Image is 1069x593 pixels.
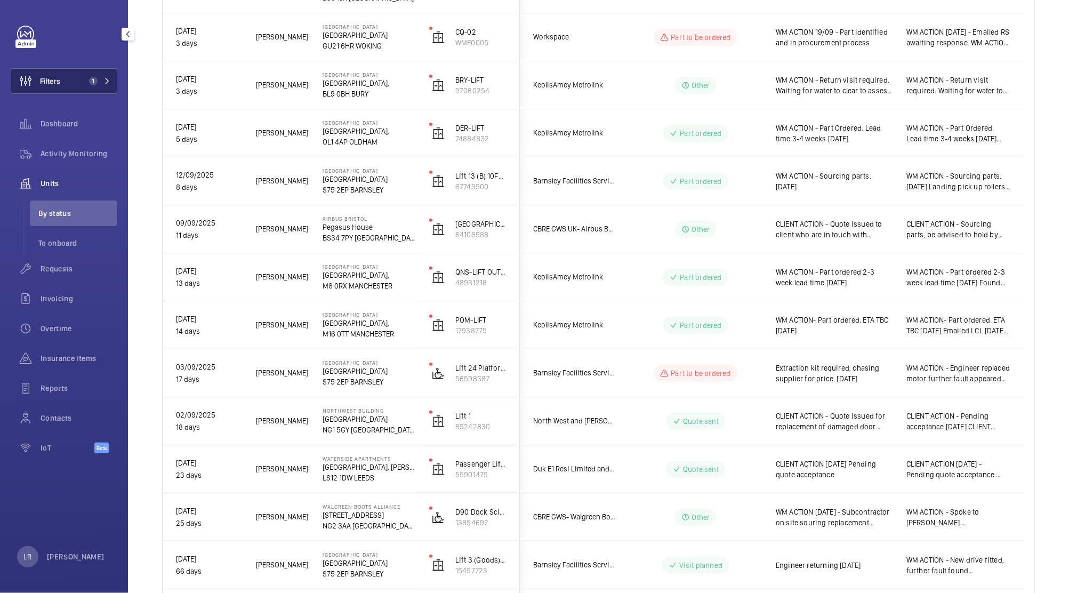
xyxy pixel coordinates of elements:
p: M8 0RX MANCHESTER [323,281,415,291]
span: Engineer returning [DATE] [776,560,893,571]
span: Extraction kit required, chasing supplier for price. [DATE] [776,363,893,384]
span: WM ACTION - Spoke to [PERSON_NAME]. [PERSON_NAME] from Centro lifts is getting a replacement tran... [906,507,1010,528]
p: Part to be ordered [671,368,730,379]
p: Airbus Bristol [323,215,415,222]
p: Other [692,224,710,235]
p: DER-LIFT [455,123,507,133]
img: platform_lift.svg [432,367,445,380]
p: BRY-LIFT [455,75,507,85]
p: [GEOGRAPHIC_DATA] Office Passenger Lift (F-03183) [455,219,507,229]
p: [GEOGRAPHIC_DATA] [323,414,415,424]
img: elevator.svg [432,559,445,572]
p: 66 days [176,565,242,578]
p: [GEOGRAPHIC_DATA], [323,126,415,137]
p: Quote sent [683,464,719,475]
p: LS12 1DW LEEDS [323,472,415,483]
img: elevator.svg [432,415,445,428]
p: 55901479 [455,469,507,480]
img: elevator.svg [432,223,445,236]
p: 64106988 [455,229,507,240]
p: 02/09/2025 [176,409,242,421]
p: 5 days [176,133,242,146]
p: NG1 5GY [GEOGRAPHIC_DATA] [323,424,415,435]
img: elevator.svg [432,127,445,140]
p: 25 days [176,517,242,530]
span: [PERSON_NAME] [256,79,309,91]
p: BS34 7PY [GEOGRAPHIC_DATA] [323,233,415,243]
p: 8 days [176,181,242,194]
p: 17938779 [455,325,507,336]
span: CLIENT ACTION - Sourcing parts, be advised to hold by [PERSON_NAME] as switched off from previous... [906,219,1010,240]
span: Insurance items [41,353,117,364]
p: 15497723 [455,565,507,576]
span: KeolisAmey Metrolink [533,319,615,331]
p: [GEOGRAPHIC_DATA] [323,119,415,126]
span: Requests [41,263,117,274]
p: [DATE] [176,265,242,277]
span: CLIENT ACTION - Quote issued to client who are in touch with previous company who left the lift i... [776,219,893,240]
span: WM ACTION - New drive fitted, further fault found [PERSON_NAME] returning [DATE] 12.09.25 WM ACTI... [906,555,1010,576]
p: CQ-02 [455,27,507,37]
p: 74884832 [455,133,507,144]
span: WM ACTION - Part Ordered. Lead time 3-4 weeks [DATE] CLIENT ACTION 15/09 - Quote issued WM ACTION... [906,123,1010,144]
p: 13 days [176,277,242,290]
p: Part to be ordered [671,32,730,43]
p: [DATE] [176,121,242,133]
span: 1 [89,77,98,85]
p: M16 0TT MANCHESTER [323,328,415,339]
p: Lift 3 (Goods) 5FLR [455,555,507,565]
span: Barnsley Facilities Services- [GEOGRAPHIC_DATA] [533,367,615,379]
button: Filters1 [11,68,117,94]
span: KeolisAmey Metrolink [533,127,615,139]
p: [STREET_ADDRESS] [323,510,415,520]
p: 03/09/2025 [176,361,242,373]
p: [GEOGRAPHIC_DATA] [323,30,415,41]
span: Overtime [41,323,117,334]
p: [GEOGRAPHIC_DATA], [323,318,415,328]
span: WM ACTION [DATE] - Emailed RS awaiting response. WM ACTION 18/09 - Part identified and in procure... [906,27,1010,48]
p: [PERSON_NAME] [47,551,105,562]
img: elevator.svg [432,79,445,92]
img: elevator.svg [432,463,445,476]
span: [PERSON_NAME] [256,127,309,139]
span: CLIENT ACTION [DATE] Pending quote acceptance [776,459,893,480]
p: 11 days [176,229,242,242]
span: [PERSON_NAME] [256,31,309,43]
p: Part ordered [680,176,721,187]
p: [GEOGRAPHIC_DATA] [323,359,415,366]
span: Duk E1 Resi Limited and Duke E2 Resi Limited - Waterside Apartments [533,463,615,475]
p: 09/09/2025 [176,217,242,229]
p: [GEOGRAPHIC_DATA] [323,366,415,376]
img: elevator.svg [432,271,445,284]
span: Units [41,178,117,189]
p: Walgreen Boots Alliance [323,503,415,510]
span: [PERSON_NAME] [256,559,309,571]
span: CBRE GWS- Walgreen Boots Alliance [533,511,615,523]
p: BL9 0BH BURY [323,89,415,99]
p: WME0005 [455,37,507,48]
span: WM ACTION - Part ordered 2-3 week lead time [DATE] [776,267,893,288]
span: Invoicing [41,293,117,304]
span: Workspace [533,31,615,43]
span: IoT [41,443,94,453]
span: CBRE GWS UK- Airbus Bristol [533,223,615,235]
p: POM-LIFT [455,315,507,325]
p: LR [23,551,31,562]
p: Visit planned [679,560,722,571]
p: 48931218 [455,277,507,288]
p: [GEOGRAPHIC_DATA] [323,558,415,568]
span: WM ACTION- Part ordered. ETA TBC [DATE] [776,315,893,336]
p: [GEOGRAPHIC_DATA], [PERSON_NAME][GEOGRAPHIC_DATA] [323,462,415,472]
p: 56598387 [455,373,507,384]
span: KeolisAmey Metrolink [533,271,615,283]
span: CLIENT ACTION - Quote issued for replacement of damaged door motor belts and safety edges, pendin... [776,411,893,432]
span: [PERSON_NAME] [256,319,309,331]
p: 89242830 [455,421,507,432]
p: Lift 24 Platform, CDC (off site) [455,363,507,373]
p: 14 days [176,325,242,338]
span: [PERSON_NAME] [256,223,309,235]
img: elevator.svg [432,319,445,332]
p: 67743900 [455,181,507,192]
span: Activity Monitoring [41,148,117,159]
span: [PERSON_NAME] [256,175,309,187]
